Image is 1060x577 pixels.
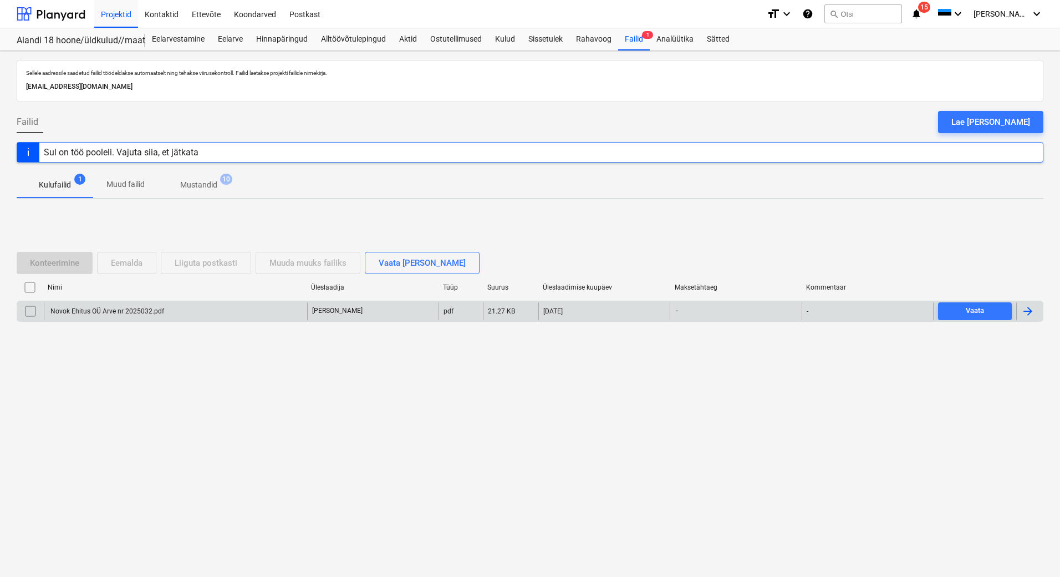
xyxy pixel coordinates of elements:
[365,252,480,274] button: Vaata [PERSON_NAME]
[618,28,650,50] a: Failid1
[74,174,85,185] span: 1
[393,28,424,50] a: Aktid
[951,115,1030,129] div: Lae [PERSON_NAME]
[569,28,618,50] a: Rahavoog
[824,4,902,23] button: Otsi
[767,7,780,21] i: format_size
[145,28,211,50] a: Eelarvestamine
[488,307,515,315] div: 21.27 KB
[966,305,984,317] div: Vaata
[48,284,302,291] div: Nimi
[488,28,522,50] a: Kulud
[17,35,132,47] div: Aiandi 18 hoone/üldkulud//maatööd (2101944//2101951)
[44,147,198,158] div: Sul on töö pooleli. Vajuta siia, et jätkata
[806,284,929,291] div: Kommentaar
[918,2,930,13] span: 15
[220,174,232,185] span: 10
[807,307,808,315] div: -
[106,179,145,190] p: Muud failid
[938,302,1012,320] button: Vaata
[211,28,249,50] a: Eelarve
[26,69,1034,77] p: Sellele aadressile saadetud failid töödeldakse automaatselt ning tehakse viirusekontroll. Failid ...
[911,7,922,21] i: notifications
[487,284,534,291] div: Suurus
[650,28,700,50] a: Analüütika
[543,307,563,315] div: [DATE]
[951,7,965,21] i: keyboard_arrow_down
[444,307,453,315] div: pdf
[26,81,1034,93] p: [EMAIL_ADDRESS][DOMAIN_NAME]
[312,306,363,316] p: [PERSON_NAME]
[522,28,569,50] a: Sissetulek
[443,284,478,291] div: Tüüp
[17,115,38,129] span: Failid
[675,306,679,316] span: -
[802,7,813,21] i: Abikeskus
[180,179,217,191] p: Mustandid
[1030,7,1043,21] i: keyboard_arrow_down
[424,28,488,50] a: Ostutellimused
[39,179,71,191] p: Kulufailid
[780,7,793,21] i: keyboard_arrow_down
[311,284,434,291] div: Üleslaadija
[700,28,736,50] a: Sätted
[974,9,1029,18] span: [PERSON_NAME]
[938,111,1043,133] button: Lae [PERSON_NAME]
[543,284,666,291] div: Üleslaadimise kuupäev
[829,9,838,18] span: search
[618,28,650,50] div: Failid
[642,31,653,39] span: 1
[49,307,164,315] div: Novok Ehitus OÜ Arve nr 2025032.pdf
[1005,524,1060,577] iframe: Chat Widget
[249,28,314,50] a: Hinnapäringud
[314,28,393,50] a: Alltöövõtulepingud
[379,256,466,270] div: Vaata [PERSON_NAME]
[675,284,798,291] div: Maksetähtaeg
